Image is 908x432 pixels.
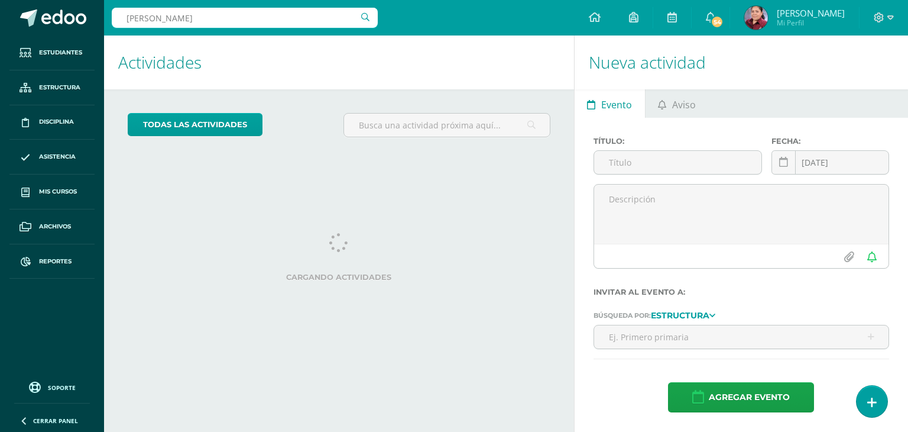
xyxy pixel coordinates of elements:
span: Mis cursos [39,187,77,196]
label: Fecha: [771,137,889,146]
span: Aviso [672,91,696,119]
span: [PERSON_NAME] [777,7,845,19]
a: Archivos [9,209,95,244]
input: Fecha de entrega [772,151,888,174]
span: Estructura [39,83,80,92]
span: Mi Perfil [777,18,845,28]
a: Soporte [14,379,90,395]
button: Agregar evento [668,382,814,412]
span: Estudiantes [39,48,82,57]
span: Reportes [39,257,72,266]
span: Archivos [39,222,71,231]
span: Soporte [48,383,76,392]
a: Estudiantes [9,36,95,70]
input: Ej. Primero primaria [594,325,888,349]
input: Busca un usuario... [112,8,378,28]
span: Búsqueda por: [594,311,651,320]
a: Disciplina [9,105,95,140]
input: Título [594,151,761,174]
a: Aviso [646,89,709,118]
a: Estructura [651,311,715,319]
span: Evento [601,91,632,119]
h1: Nueva actividad [589,36,894,89]
a: todas las Actividades [128,113,262,136]
label: Invitar al evento a: [594,288,889,296]
span: Agregar evento [709,383,790,412]
span: Cerrar panel [33,417,78,425]
span: Asistencia [39,152,76,162]
a: Evento [575,89,645,118]
label: Cargando actividades [128,273,550,282]
span: Disciplina [39,117,74,127]
a: Asistencia [9,140,95,175]
input: Busca una actividad próxima aquí... [344,114,549,137]
label: Título: [594,137,762,146]
a: Mis cursos [9,175,95,209]
strong: Estructura [651,310,709,321]
span: 54 [711,15,724,28]
a: Estructura [9,70,95,105]
a: Reportes [9,244,95,279]
h1: Actividades [118,36,560,89]
img: d6b8000caef82a835dfd50702ce5cd6f.png [744,6,768,30]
